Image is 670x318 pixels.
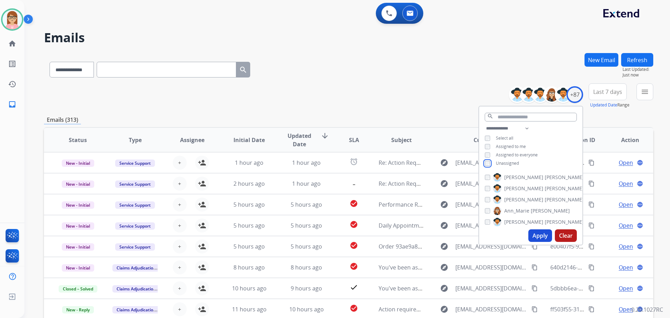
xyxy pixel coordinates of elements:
[292,159,321,167] span: 1 hour ago
[350,304,358,312] mat-icon: check_circle
[178,263,181,272] span: +
[455,221,527,230] span: [EMAIL_ADDRESS][DOMAIN_NAME]
[115,222,155,230] span: Service Support
[637,180,643,187] mat-icon: language
[291,264,322,271] span: 8 hours ago
[115,160,155,167] span: Service Support
[588,285,595,291] mat-icon: content_copy
[619,305,633,313] span: Open
[379,222,503,229] span: Daily Appointment Report for Extend on [DATE]
[379,264,601,271] span: You've been assigned a new service order: 4b897967-917d-40dc-91ba-24da79d6121d
[545,219,584,225] span: [PERSON_NAME]
[531,243,538,250] mat-icon: content_copy
[59,285,97,293] span: Closed – Solved
[545,196,584,203] span: [PERSON_NAME]
[8,80,16,88] mat-icon: history
[588,201,595,208] mat-icon: content_copy
[62,160,94,167] span: New - Initial
[178,242,181,251] span: +
[619,242,633,251] span: Open
[350,283,358,291] mat-icon: check
[496,160,519,166] span: Unassigned
[504,174,543,181] span: [PERSON_NAME]
[550,243,654,250] span: e00407f5-9b54-4208-a5fb-679495edc85f
[173,281,187,295] button: +
[504,219,543,225] span: [PERSON_NAME]
[596,128,653,152] th: Action
[619,221,633,230] span: Open
[233,136,265,144] span: Initial Date
[391,136,412,144] span: Subject
[641,88,649,96] mat-icon: menu
[180,136,204,144] span: Assignee
[8,39,16,48] mat-icon: home
[455,242,527,251] span: [EMAIL_ADDRESS][DOMAIN_NAME]
[198,305,206,313] mat-icon: person_add
[531,285,538,291] mat-icon: content_copy
[8,60,16,68] mat-icon: list_alt
[44,116,81,124] p: Emails (313)
[291,222,322,229] span: 5 hours ago
[129,136,142,144] span: Type
[379,180,652,187] span: Re: Action Required: You've been assigned a new service order: cfb27c50-ed20-4929-b9ac-ae75ee3430c9
[550,305,655,313] span: ff503f55-314e-47a1-b007-dec72c46b70b
[440,179,448,188] mat-icon: explore
[531,264,538,271] mat-icon: content_copy
[619,179,633,188] span: Open
[531,207,570,214] span: [PERSON_NAME]
[637,264,643,271] mat-icon: language
[379,243,502,250] span: Order 93ae9a8d-a595-48bc-a829-68d394f08832
[349,136,359,144] span: SLA
[2,10,22,29] img: avatar
[235,159,263,167] span: 1 hour ago
[566,86,583,103] div: +87
[62,222,94,230] span: New - Initial
[555,229,577,242] button: Clear
[8,100,16,109] mat-icon: inbox
[198,221,206,230] mat-icon: person_add
[173,302,187,316] button: +
[112,306,160,313] span: Claims Adjudication
[291,284,322,292] span: 9 hours ago
[455,305,527,313] span: [EMAIL_ADDRESS][DOMAIN_NAME]
[379,159,652,167] span: Re: Action Required: You've been assigned a new service order: bd69d53e-b25f-43d6-8178-ba64fa2bed9f
[550,284,658,292] span: 5dbbb6ea-d9ca-4af1-8287-07d895ca8bb1
[291,201,322,208] span: 5 hours ago
[350,262,358,271] mat-icon: check_circle
[496,135,513,141] span: Select all
[496,152,538,158] span: Assigned to everyone
[585,53,618,67] button: New Email
[504,185,543,192] span: [PERSON_NAME]
[504,196,543,203] span: [PERSON_NAME]
[455,179,527,188] span: [EMAIL_ADDRESS][DOMAIN_NAME]
[178,221,181,230] span: +
[550,264,655,271] span: 640d2146-ceb2-4282-aa27-8ee1f6139aef
[233,243,265,250] span: 5 hours ago
[440,242,448,251] mat-icon: explore
[350,199,358,208] mat-icon: check_circle
[292,180,321,187] span: 1 hour ago
[198,284,206,293] mat-icon: person_add
[590,102,630,108] span: Range
[455,284,527,293] span: [EMAIL_ADDRESS][DOMAIN_NAME]
[590,102,617,108] button: Updated Date
[545,185,584,192] span: [PERSON_NAME]
[69,136,87,144] span: Status
[637,160,643,166] mat-icon: language
[284,132,315,148] span: Updated Date
[233,222,265,229] span: 5 hours ago
[440,305,448,313] mat-icon: explore
[112,264,160,272] span: Claims Adjudication
[379,201,514,208] span: Performance Report for Extend reported on [DATE]
[588,180,595,187] mat-icon: content_copy
[440,284,448,293] mat-icon: explore
[637,285,643,291] mat-icon: language
[440,158,448,167] mat-icon: explore
[487,113,493,119] mat-icon: search
[496,143,526,149] span: Assigned to me
[321,132,329,140] mat-icon: arrow_downward
[62,180,94,188] span: New - Initial
[621,53,653,67] button: Refresh
[178,179,181,188] span: +
[350,178,358,187] mat-icon: -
